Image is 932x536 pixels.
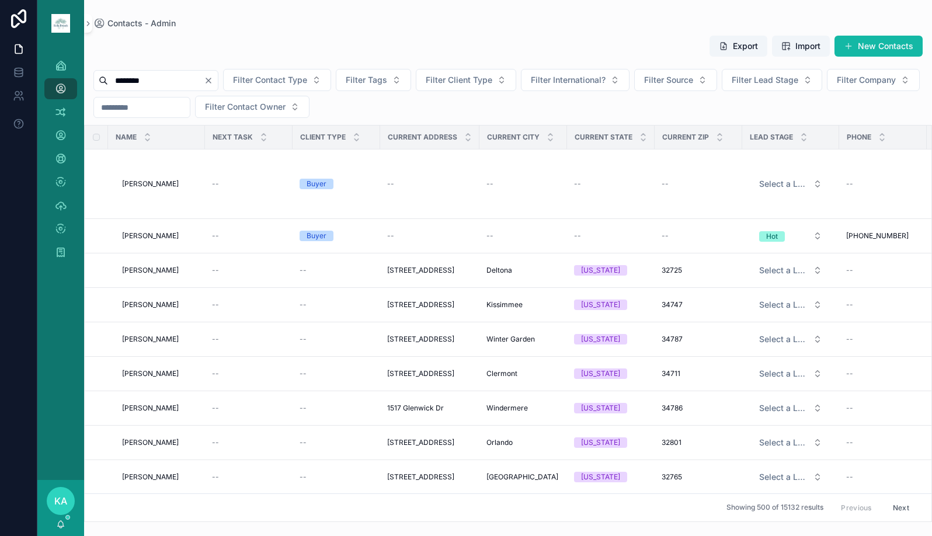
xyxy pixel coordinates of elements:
[759,471,808,483] span: Select a Lead Stage
[387,438,472,447] a: [STREET_ADDRESS]
[387,438,454,447] span: [STREET_ADDRESS]
[122,335,198,344] a: [PERSON_NAME]
[846,266,920,275] a: --
[772,36,830,57] button: Import
[300,472,373,482] a: --
[750,294,832,315] button: Select Button
[387,231,394,241] span: --
[122,266,179,275] span: [PERSON_NAME]
[93,18,176,29] a: Contacts - Admin
[749,225,832,247] a: Select Button
[750,363,832,384] button: Select Button
[662,369,680,378] span: 34711
[212,403,219,413] span: --
[300,266,373,275] a: --
[710,36,767,57] button: Export
[195,96,309,118] button: Select Button
[223,69,331,91] button: Select Button
[846,369,920,378] a: --
[531,74,606,86] span: Filter International?
[388,133,457,142] span: Current Address
[212,335,286,344] a: --
[574,265,648,276] a: [US_STATE]
[574,231,581,241] span: --
[662,438,681,447] span: 32801
[486,369,517,378] span: Clermont
[486,403,528,413] span: Windermere
[581,368,620,379] div: [US_STATE]
[107,18,176,29] span: Contacts - Admin
[749,328,832,350] a: Select Button
[387,300,454,309] span: [STREET_ADDRESS]
[122,231,198,241] a: [PERSON_NAME]
[846,179,853,189] span: --
[837,74,896,86] span: Filter Company
[387,300,472,309] a: [STREET_ADDRESS]
[122,438,198,447] a: [PERSON_NAME]
[300,300,307,309] span: --
[212,266,286,275] a: --
[581,403,620,413] div: [US_STATE]
[834,36,923,57] button: New Contacts
[846,472,920,482] a: --
[662,133,709,142] span: Current Zip
[122,472,179,482] span: [PERSON_NAME]
[662,179,669,189] span: --
[212,231,219,241] span: --
[387,231,472,241] a: --
[122,300,179,309] span: [PERSON_NAME]
[122,335,179,344] span: [PERSON_NAME]
[212,369,219,378] span: --
[387,472,454,482] span: [STREET_ADDRESS]
[759,402,808,414] span: Select a Lead Stage
[486,231,560,241] a: --
[750,225,832,246] button: Select Button
[307,179,326,189] div: Buyer
[122,266,198,275] a: [PERSON_NAME]
[300,231,373,241] a: Buyer
[387,179,394,189] span: --
[205,101,286,113] span: Filter Contact Owner
[212,403,286,413] a: --
[212,438,286,447] a: --
[300,335,307,344] span: --
[795,40,820,52] span: Import
[387,369,472,378] a: [STREET_ADDRESS]
[300,133,346,142] span: Client Type
[759,437,808,448] span: Select a Lead Stage
[122,300,198,309] a: [PERSON_NAME]
[122,403,198,413] a: [PERSON_NAME]
[574,472,648,482] a: [US_STATE]
[212,179,219,189] span: --
[846,403,920,413] a: --
[662,231,669,241] span: --
[644,74,693,86] span: Filter Source
[846,231,909,241] span: [PHONE_NUMBER]
[426,74,492,86] span: Filter Client Type
[387,403,472,413] a: 1517 Glenwick Dr
[574,334,648,344] a: [US_STATE]
[212,438,219,447] span: --
[387,179,472,189] a: --
[662,266,735,275] a: 32725
[487,133,540,142] span: Current City
[846,179,920,189] a: --
[750,173,832,194] button: Select Button
[749,363,832,385] a: Select Button
[213,133,253,142] span: Next Task
[486,369,560,378] a: Clermont
[387,335,472,344] a: [STREET_ADDRESS]
[486,300,523,309] span: Kissimmee
[300,403,373,413] a: --
[212,369,286,378] a: --
[662,335,735,344] a: 34787
[486,179,493,189] span: --
[122,179,198,189] a: [PERSON_NAME]
[846,403,853,413] span: --
[885,499,917,517] button: Next
[662,472,735,482] a: 32765
[37,47,84,278] div: scrollable content
[51,14,70,33] img: App logo
[750,133,793,142] span: Lead Stage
